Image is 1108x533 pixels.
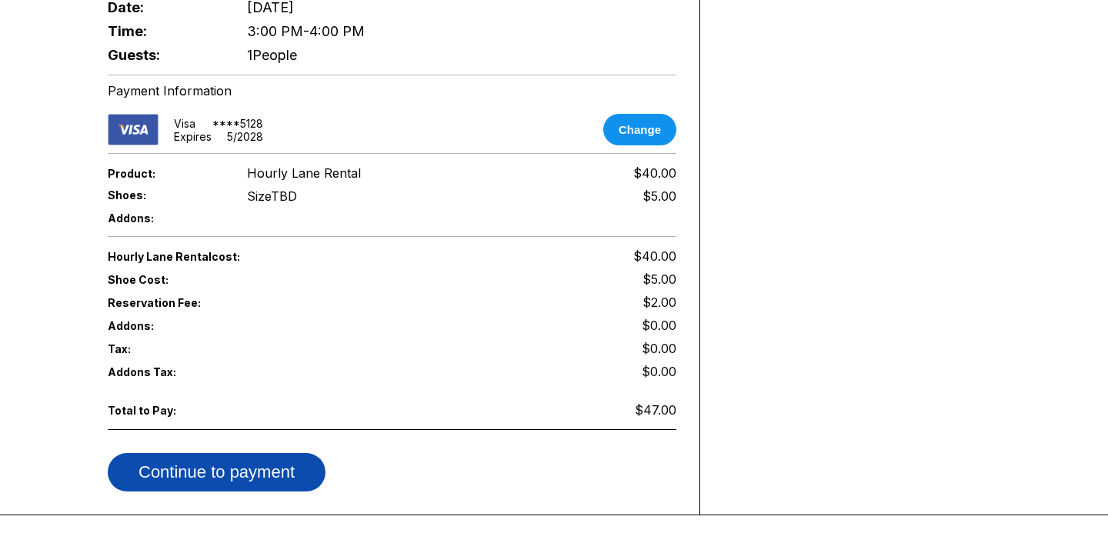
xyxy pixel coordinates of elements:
[642,318,676,333] span: $0.00
[247,47,297,63] span: 1 People
[108,342,222,355] span: Tax:
[633,248,676,264] span: $40.00
[247,165,361,181] span: Hourly Lane Rental
[108,453,325,491] button: Continue to payment
[642,271,676,287] span: $5.00
[642,364,676,379] span: $0.00
[108,23,222,39] span: Time:
[108,250,392,263] span: Hourly Lane Rental cost:
[108,114,159,145] img: card
[633,165,676,181] span: $40.00
[108,319,222,332] span: Addons:
[247,23,365,39] span: 3:00 PM - 4:00 PM
[108,188,222,202] span: Shoes:
[642,188,676,204] div: $5.00
[174,117,195,130] div: visa
[227,130,263,143] div: 5 / 2028
[642,341,676,356] span: $0.00
[642,295,676,310] span: $2.00
[247,188,297,204] div: Size TBD
[108,404,222,417] span: Total to Pay:
[174,130,212,143] div: Expires
[603,114,676,145] button: Change
[108,167,222,180] span: Product:
[635,402,676,418] span: $47.00
[108,365,222,378] span: Addons Tax:
[108,296,392,309] span: Reservation Fee:
[108,83,676,98] div: Payment Information
[108,212,222,225] span: Addons:
[108,273,222,286] span: Shoe Cost:
[108,47,222,63] span: Guests:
